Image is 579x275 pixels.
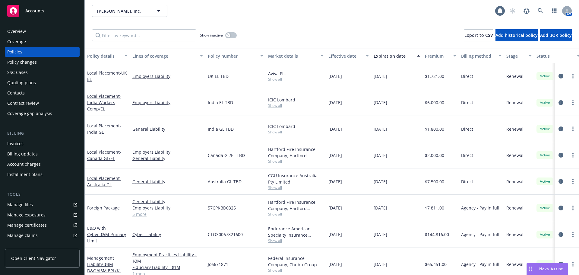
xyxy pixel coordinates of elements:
div: Manage files [7,200,33,209]
span: Manage exposures [5,210,80,220]
span: 57CPKBD0325 [208,205,236,211]
button: Policy details [85,49,130,63]
span: UK EL TBD [208,73,229,79]
a: circleInformation [557,178,565,185]
a: more [569,99,577,106]
span: $7,811.00 [425,205,444,211]
span: Add historical policy [495,32,538,38]
div: Overview [7,27,26,36]
a: Foreign Package [87,205,120,211]
div: Expiration date [374,53,413,59]
span: Direct [461,178,473,185]
span: $144,816.00 [425,231,449,238]
span: Active [539,205,551,211]
a: more [569,72,577,80]
a: Policies [5,47,80,57]
div: Policies [7,47,22,57]
span: Show all [268,212,324,217]
span: - $5M Primary Limit [87,232,126,244]
a: General Liability [132,126,203,132]
span: Renewal [506,99,524,106]
button: Stage [504,49,534,63]
div: Coverage [7,37,26,46]
a: Employers Liability [132,149,203,155]
span: Accounts [25,8,44,13]
a: Switch app [548,5,560,17]
a: more [569,231,577,238]
button: Effective date [326,49,371,63]
a: Local Placement [87,93,121,112]
div: Market details [268,53,317,59]
a: Policy changes [5,57,80,67]
div: Billing method [461,53,495,59]
span: Renewal [506,126,524,132]
div: Manage claims [7,231,38,240]
a: more [569,152,577,159]
span: [DATE] [328,261,342,267]
div: Policy number [208,53,257,59]
div: Coverage gap analysis [7,109,52,118]
a: Fiduciary Liability - $1M [132,264,203,270]
span: [DATE] [374,178,387,185]
span: Renewal [506,261,524,267]
div: CGU Insurance Australia Pty Limited [268,172,324,185]
div: SSC Cases [7,68,28,77]
div: Federal Insurance Company, Chubb Group [268,255,324,268]
span: Renewal [506,178,524,185]
span: Show all [268,238,324,243]
div: Account charges [7,159,41,169]
a: Manage claims [5,231,80,240]
span: $6,000.00 [425,99,444,106]
button: Add historical policy [495,29,538,41]
span: Show all [268,159,324,164]
a: Quoting plans [5,78,80,88]
span: [DATE] [328,152,342,158]
span: [PERSON_NAME], Inc. [97,8,149,14]
a: Employment Practices Liability - $3M [132,251,203,264]
a: Employers Liability [132,73,203,79]
span: Active [539,261,551,267]
div: Endurance American Specialty Insurance Company, Sompo International, CRC Group [268,225,324,238]
div: ICIC Lombard [268,123,324,130]
a: circleInformation [557,152,565,159]
button: Nova Assist [527,263,568,275]
span: CTO30067821600 [208,231,243,238]
span: [DATE] [328,126,342,132]
span: Renewal [506,73,524,79]
a: E&O with Cyber [87,225,126,244]
a: General Liability [132,155,203,161]
span: Active [539,179,551,184]
div: Contacts [7,88,25,98]
a: SSC Cases [5,68,80,77]
span: Active [539,152,551,158]
span: Agency - Pay in full [461,261,499,267]
a: Cyber Liability [132,231,203,238]
a: Local Placement [87,123,121,135]
div: Installment plans [7,170,43,179]
a: Contacts [5,88,80,98]
a: circleInformation [557,125,565,133]
span: [DATE] [374,73,387,79]
span: Show all [268,268,324,273]
span: Agency - Pay in full [461,205,499,211]
span: Open Client Navigator [11,255,56,261]
div: Aviva Plc [268,70,324,77]
div: Contract review [7,98,39,108]
span: $2,000.00 [425,152,444,158]
a: Account charges [5,159,80,169]
a: Local Placement [87,70,127,82]
div: Policy details [87,53,121,59]
button: Billing method [459,49,504,63]
div: Lines of coverage [132,53,196,59]
span: Active [539,73,551,79]
span: [DATE] [374,231,387,238]
span: [DATE] [374,126,387,132]
span: Canada GL/EL TBD [208,152,245,158]
span: [DATE] [328,73,342,79]
span: [DATE] [374,261,387,267]
span: [DATE] [374,99,387,106]
span: Agency - Pay in full [461,231,499,238]
a: Coverage [5,37,80,46]
span: Renewal [506,152,524,158]
span: Active [539,126,551,132]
